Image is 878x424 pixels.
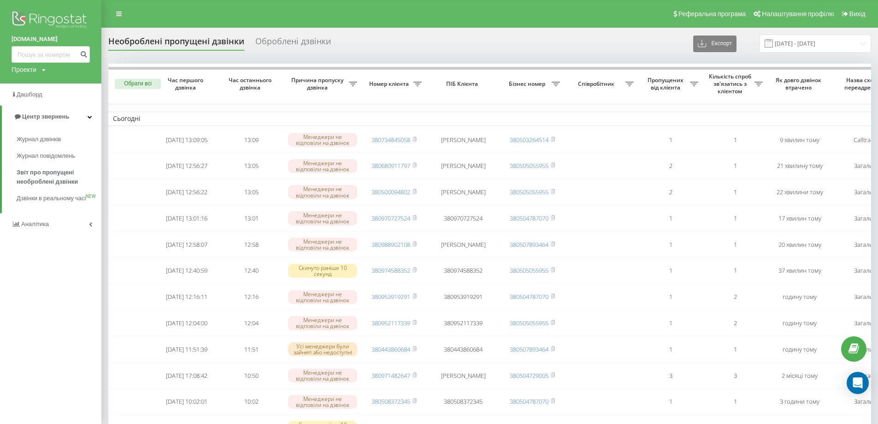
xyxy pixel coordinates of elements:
td: 1 [638,128,703,152]
td: 1 [703,337,767,362]
span: Бізнес номер [505,80,552,88]
td: 380952117339 [426,311,500,335]
a: 380953919291 [371,293,410,301]
td: [DATE] 13:01:16 [154,206,219,231]
div: Менеджери не відповіли на дзвінок [288,316,357,330]
a: 380504787070 [510,397,548,406]
td: 3 [703,364,767,388]
td: [DATE] 11:51:39 [154,337,219,362]
td: годину тому [767,337,832,362]
a: 380952117339 [371,319,410,327]
span: Час першого дзвінка [162,77,212,91]
td: 17 хвилин тому [767,206,832,231]
td: 380508372345 [426,389,500,414]
td: годину тому [767,311,832,335]
td: 13:09 [219,128,283,152]
td: 380974588352 [426,259,500,283]
a: 380507893464 [510,240,548,249]
div: Менеджери не відповіли на дзвінок [288,159,357,173]
a: Журнал повідомлень [17,148,101,164]
a: 380508372345 [371,397,410,406]
td: [DATE] 13:09:05 [154,128,219,152]
button: Обрати всі [115,79,161,89]
td: [DATE] 12:04:00 [154,311,219,335]
a: 380971482647 [371,371,410,380]
td: 10:02 [219,389,283,414]
a: 380443860684 [371,345,410,353]
td: [PERSON_NAME] [426,364,500,388]
a: 380988902108 [371,240,410,249]
td: 22 хвилини тому [767,180,832,204]
td: [PERSON_NAME] [426,180,500,204]
td: 2 місяці тому [767,364,832,388]
a: 380505055955 [510,161,548,170]
a: 380504787070 [510,214,548,222]
td: годину тому [767,285,832,309]
span: Час останнього дзвінка [226,77,276,91]
td: [PERSON_NAME] [426,154,500,178]
td: 12:16 [219,285,283,309]
td: 380970727524 [426,206,500,231]
a: 380505055955 [510,188,548,196]
td: 12:04 [219,311,283,335]
a: 380504729005 [510,371,548,380]
a: 380504787070 [510,293,548,301]
div: Необроблені пропущені дзвінки [108,36,244,51]
span: Вихід [849,10,866,18]
td: 2 [638,180,703,204]
td: [DATE] 12:58:07 [154,233,219,257]
div: Менеджери не відповіли на дзвінок [288,290,357,304]
td: 9 хвилин тому [767,128,832,152]
td: 13:01 [219,206,283,231]
div: Проекти [12,65,36,74]
a: 380500094802 [371,188,410,196]
td: 380443860684 [426,337,500,362]
td: 12:58 [219,233,283,257]
a: 380734845058 [371,136,410,144]
div: Менеджери не відповіли на дзвінок [288,211,357,225]
span: Номер клієнта [366,80,413,88]
span: Журнал дзвінків [17,135,61,144]
td: [DATE] 12:56:27 [154,154,219,178]
td: 380953919291 [426,285,500,309]
td: 3 години тому [767,389,832,414]
td: 1 [703,233,767,257]
a: Дзвінки в реальному часіNEW [17,190,101,207]
td: 1 [703,128,767,152]
td: 13:05 [219,180,283,204]
a: 380503264514 [510,136,548,144]
td: 1 [703,206,767,231]
div: Open Intercom Messenger [847,372,869,394]
span: Пропущених від клієнта [643,77,690,91]
a: 380505055955 [510,266,548,275]
td: 12:40 [219,259,283,283]
a: 380505055955 [510,319,548,327]
td: 1 [638,311,703,335]
span: Співробітник [569,80,625,88]
img: Ringostat logo [12,9,90,32]
a: 380970727524 [371,214,410,222]
td: 2 [703,311,767,335]
a: 380680911797 [371,161,410,170]
span: ПІБ Клієнта [434,80,492,88]
span: Дзвінки в реальному часі [17,194,86,203]
span: Центр звернень [22,113,69,120]
div: Менеджери не відповіли на дзвінок [288,238,357,251]
span: Налаштування профілю [762,10,834,18]
td: 1 [638,389,703,414]
td: 3 [638,364,703,388]
a: Журнал дзвінків [17,131,101,148]
div: Скинуто раніше 10 секунд [288,264,357,278]
td: 37 хвилин тому [767,259,832,283]
td: 2 [638,154,703,178]
td: 21 хвилину тому [767,154,832,178]
span: Реферальна програма [678,10,746,18]
div: Менеджери не відповіли на дзвінок [288,395,357,409]
input: Пошук за номером [12,46,90,63]
a: 380507893464 [510,345,548,353]
span: Аналiтика [21,221,49,227]
td: 1 [703,389,767,414]
td: 1 [638,233,703,257]
td: [PERSON_NAME] [426,233,500,257]
td: [DATE] 12:40:59 [154,259,219,283]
